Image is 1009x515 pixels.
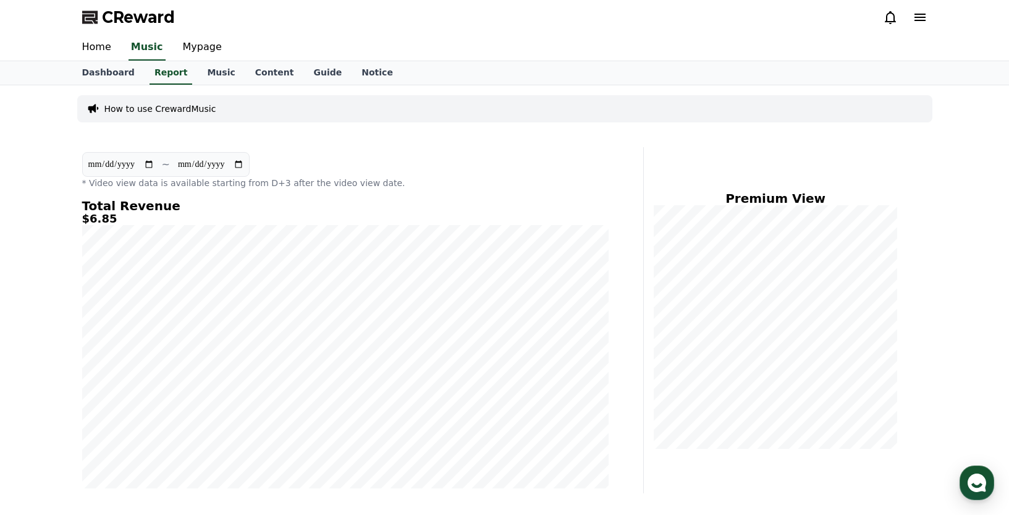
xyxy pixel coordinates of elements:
a: Music [129,35,166,61]
a: Content [245,61,304,85]
span: Home [32,411,53,420]
a: Home [72,35,121,61]
a: Dashboard [72,61,145,85]
a: Music [197,61,245,85]
a: Report [150,61,193,85]
p: * Video view data is available starting from D+3 after the video view date. [82,177,609,189]
p: ~ [162,157,170,172]
span: Messages [103,411,139,421]
a: Messages [82,392,159,423]
span: CReward [102,7,175,27]
h4: Total Revenue [82,199,609,213]
h5: $6.85 [82,213,609,225]
a: Settings [159,392,237,423]
a: Home [4,392,82,423]
a: Guide [303,61,352,85]
a: CReward [82,7,175,27]
a: How to use CrewardMusic [104,103,216,115]
span: Settings [183,411,213,420]
a: Mypage [173,35,232,61]
h4: Premium View [654,192,898,205]
a: Notice [352,61,403,85]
